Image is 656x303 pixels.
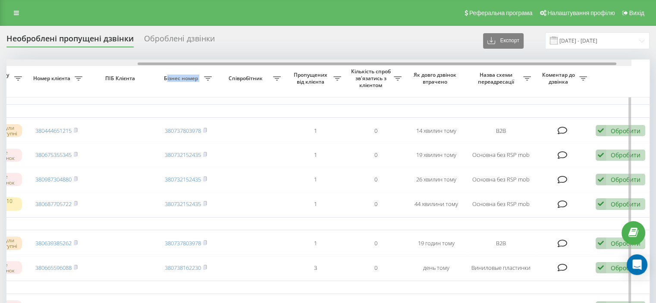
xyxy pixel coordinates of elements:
a: 380444651215 [35,127,72,134]
span: ПІБ Клієнта [94,75,148,82]
a: 380737803978 [165,239,201,247]
div: Обробити [611,239,640,247]
td: Виниловые пластинки [466,256,535,279]
td: 14 хвилин тому [406,119,466,142]
div: Обробити [611,127,640,135]
td: 1 [285,168,345,191]
span: Налаштування профілю [547,9,615,16]
td: 0 [345,119,406,142]
td: В2В [466,232,535,255]
td: 26 хвилин тому [406,168,466,191]
span: Співробітник [220,75,273,82]
td: 1 [285,232,345,255]
td: Основна без RSP mob [466,144,535,166]
span: Реферальна програма [469,9,533,16]
td: 0 [345,232,406,255]
a: 380732152435 [165,151,201,159]
div: Обробити [611,200,640,208]
td: день тому [406,256,466,279]
span: Вихід [629,9,644,16]
a: 380732152435 [165,175,201,183]
td: 0 [345,193,406,216]
div: Оброблені дзвінки [144,34,215,47]
div: Необроблені пропущені дзвінки [6,34,134,47]
a: 380675355345 [35,151,72,159]
div: Обробити [611,264,640,272]
span: Номер клієнта [31,75,75,82]
span: Кількість спроб зв'язатись з клієнтом [350,68,394,88]
a: 380738162230 [165,264,201,272]
td: 44 хвилини тому [406,193,466,216]
div: Обробити [611,175,640,184]
a: 380665596088 [35,264,72,272]
td: 19 хвилин тому [406,144,466,166]
a: 380987304880 [35,175,72,183]
td: 0 [345,144,406,166]
td: 19 годин тому [406,232,466,255]
td: 0 [345,256,406,279]
td: Основна без RSP mob [466,168,535,191]
a: 380732152435 [165,200,201,208]
div: Open Intercom Messenger [627,254,647,275]
td: 1 [285,119,345,142]
a: 380687705722 [35,200,72,208]
span: Коментар до дзвінка [540,72,579,85]
td: Основна без RSP mob [466,193,535,216]
button: Експорт [483,33,524,49]
span: Як довго дзвінок втрачено [413,72,459,85]
td: В2В [466,119,535,142]
td: 1 [285,193,345,216]
span: Пропущених від клієнта [289,72,333,85]
a: 380639385262 [35,239,72,247]
span: Бізнес номер [160,75,204,82]
div: Обробити [611,151,640,159]
td: 3 [285,256,345,279]
span: Назва схеми переадресації [471,72,523,85]
td: 1 [285,144,345,166]
a: 380737803978 [165,127,201,134]
td: 0 [345,168,406,191]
